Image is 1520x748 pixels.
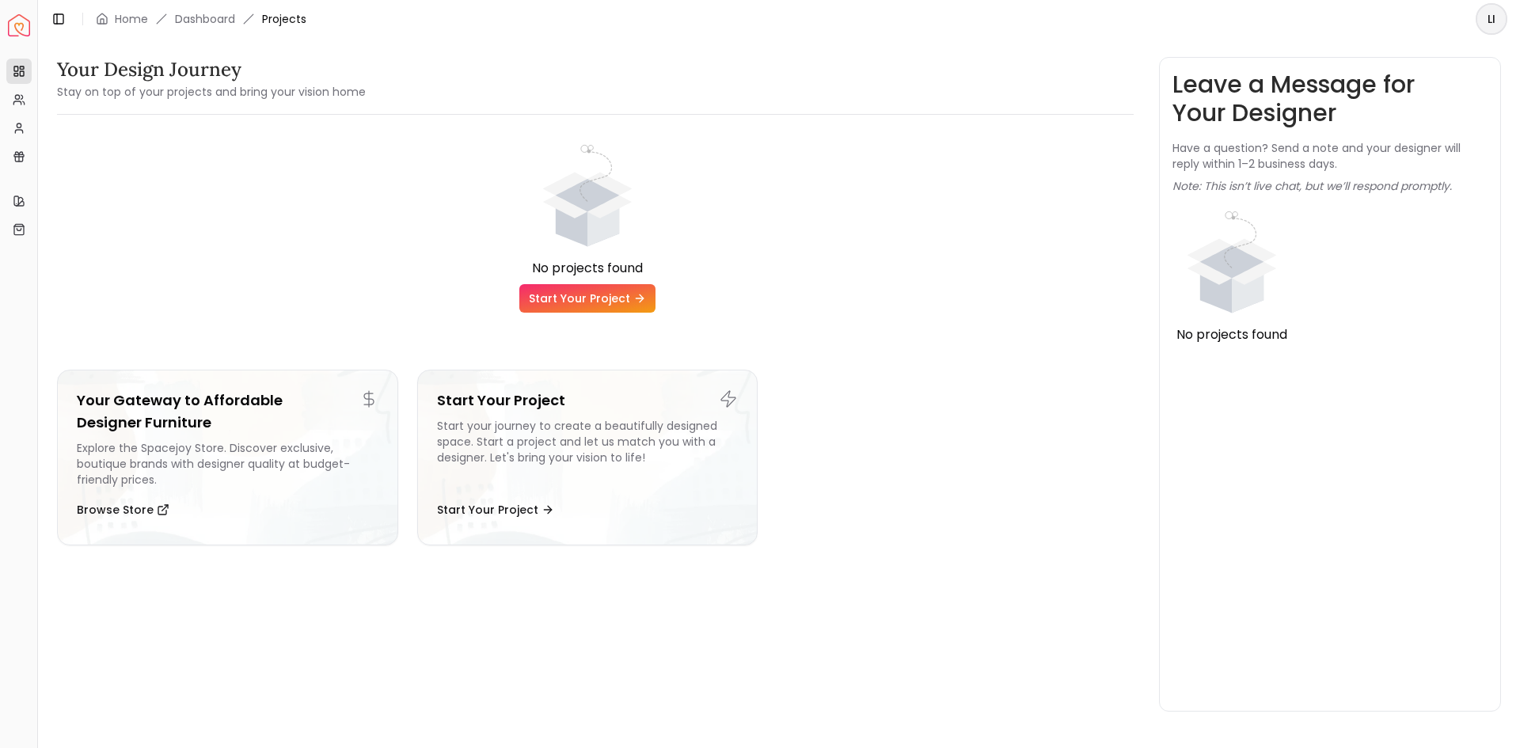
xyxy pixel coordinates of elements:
a: Dashboard [175,11,235,27]
p: Note: This isn’t live chat, but we’ll respond promptly. [1172,178,1452,194]
a: Start Your ProjectStart your journey to create a beautifully designed space. Start a project and ... [417,370,758,545]
p: Have a question? Send a note and your designer will reply within 1–2 business days. [1172,140,1488,172]
small: Stay on top of your projects and bring your vision home [57,84,366,100]
h5: Your Gateway to Affordable Designer Furniture [77,389,378,434]
img: Spacejoy Logo [8,14,30,36]
h5: Start Your Project [437,389,739,412]
div: No projects found [57,259,1118,278]
button: Browse Store [77,494,169,526]
a: Your Gateway to Affordable Designer FurnitureExplore the Spacejoy Store. Discover exclusive, bout... [57,370,398,545]
nav: breadcrumb [96,11,306,27]
div: No projects found [1172,325,1291,344]
div: Start your journey to create a beautifully designed space. Start a project and let us match you w... [437,418,739,488]
button: Start Your Project [437,494,554,526]
div: animation [528,140,647,259]
a: Start Your Project [519,284,655,313]
h3: Your Design Journey [57,57,366,82]
div: Explore the Spacejoy Store. Discover exclusive, boutique brands with designer quality at budget-f... [77,440,378,488]
a: Spacejoy [8,14,30,36]
a: Home [115,11,148,27]
button: LI [1476,3,1507,35]
div: animation [1172,207,1291,325]
span: LI [1477,5,1506,33]
h3: Leave a Message for Your Designer [1172,70,1488,127]
span: Projects [262,11,306,27]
